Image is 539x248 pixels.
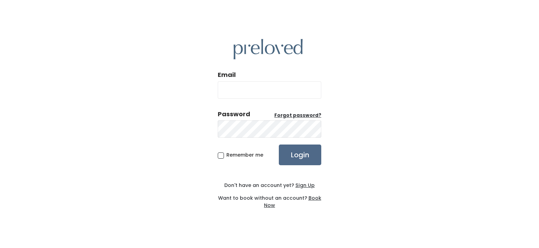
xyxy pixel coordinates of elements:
a: Sign Up [294,182,315,189]
a: Book Now [264,195,321,209]
input: Login [279,145,321,165]
img: preloved logo [234,39,303,59]
div: Want to book without an account? [218,189,321,209]
u: Sign Up [295,182,315,189]
div: Don't have an account yet? [218,182,321,189]
label: Email [218,70,236,79]
a: Forgot password? [274,112,321,119]
span: Remember me [226,151,263,158]
div: Password [218,110,250,119]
